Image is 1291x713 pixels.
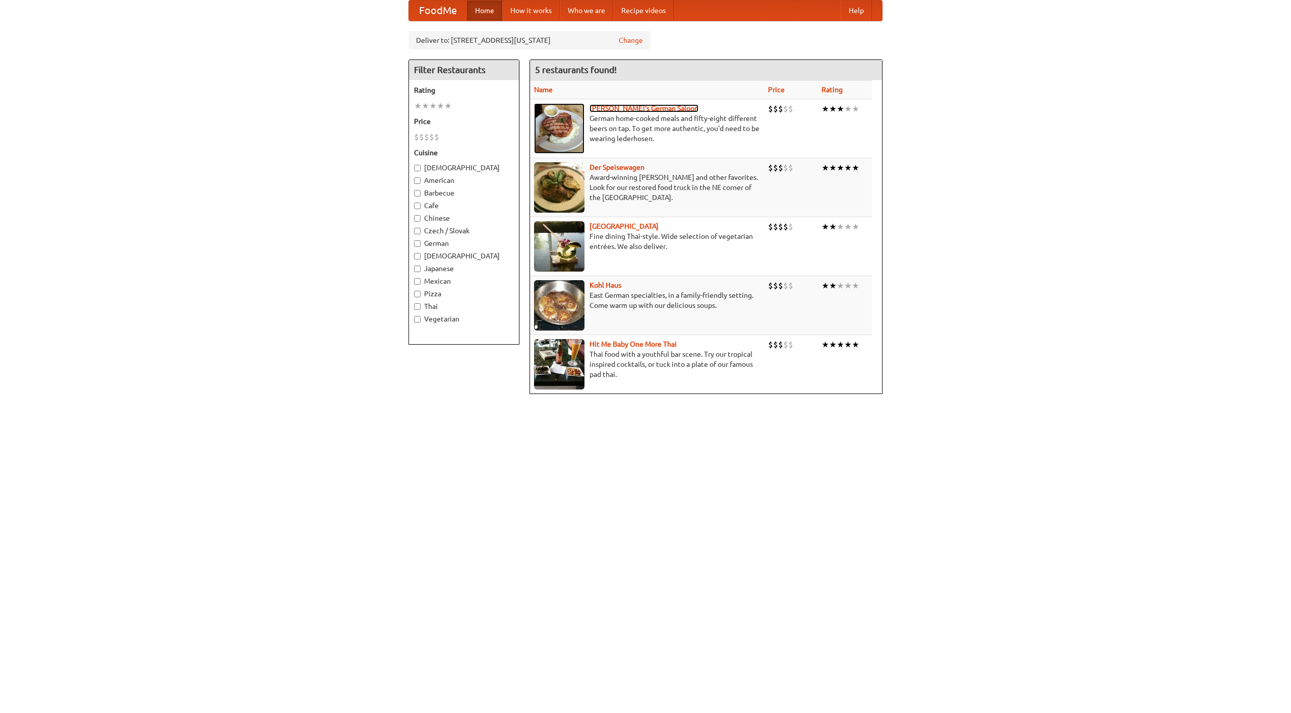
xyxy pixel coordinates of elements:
label: Czech / Slovak [414,226,514,236]
li: $ [788,339,793,350]
label: Mexican [414,276,514,286]
p: Thai food with a youthful bar scene. Try our tropical inspired cocktails, or tuck into a plate of... [534,349,760,379]
li: ★ [414,100,422,111]
li: ★ [422,100,429,111]
b: Der Speisewagen [590,163,644,171]
li: ★ [852,339,859,350]
li: $ [768,103,773,114]
b: Kohl Haus [590,281,621,289]
li: $ [773,221,778,232]
li: $ [768,280,773,291]
input: Vegetarian [414,316,421,322]
li: $ [783,103,788,114]
li: ★ [829,221,837,232]
li: ★ [844,339,852,350]
label: Japanese [414,264,514,274]
div: Deliver to: [STREET_ADDRESS][US_STATE] [408,31,651,49]
input: Thai [414,303,421,310]
a: FoodMe [409,1,467,21]
a: How it works [502,1,560,21]
li: $ [778,103,783,114]
label: Chinese [414,213,514,223]
input: Cafe [414,203,421,209]
ng-pluralize: 5 restaurants found! [535,65,617,75]
li: ★ [444,100,452,111]
li: $ [778,221,783,232]
p: Fine dining Thai-style. Wide selection of vegetarian entrées. We also deliver. [534,231,760,251]
li: ★ [829,339,837,350]
li: ★ [837,162,844,173]
label: Barbecue [414,188,514,198]
input: American [414,177,421,184]
a: Change [619,35,643,45]
li: ★ [852,221,859,232]
li: $ [434,132,439,143]
li: $ [768,162,773,173]
input: Czech / Slovak [414,228,421,234]
a: Recipe videos [613,1,674,21]
li: ★ [829,280,837,291]
li: ★ [821,103,829,114]
li: ★ [829,162,837,173]
li: $ [783,339,788,350]
li: ★ [837,280,844,291]
label: Pizza [414,289,514,299]
li: ★ [844,221,852,232]
input: [DEMOGRAPHIC_DATA] [414,165,421,171]
img: esthers.jpg [534,103,584,154]
label: Vegetarian [414,314,514,324]
label: Cafe [414,201,514,211]
label: American [414,175,514,185]
p: East German specialties, in a family-friendly setting. Come warm up with our delicious soups. [534,290,760,310]
li: ★ [437,100,444,111]
label: [DEMOGRAPHIC_DATA] [414,163,514,173]
h5: Rating [414,85,514,95]
input: [DEMOGRAPHIC_DATA] [414,253,421,260]
li: $ [424,132,429,143]
li: $ [788,221,793,232]
li: $ [773,162,778,173]
li: $ [773,280,778,291]
p: Award-winning [PERSON_NAME] and other favorites. Look for our restored food truck in the NE corne... [534,172,760,203]
li: $ [783,280,788,291]
li: ★ [852,103,859,114]
input: German [414,240,421,247]
li: ★ [837,103,844,114]
p: German home-cooked meals and fifty-eight different beers on tap. To get more authentic, you'd nee... [534,113,760,144]
li: $ [788,280,793,291]
li: $ [788,103,793,114]
input: Pizza [414,291,421,297]
li: ★ [852,162,859,173]
a: Who we are [560,1,613,21]
label: Thai [414,301,514,311]
img: speisewagen.jpg [534,162,584,213]
li: $ [773,339,778,350]
li: $ [429,132,434,143]
li: ★ [821,221,829,232]
h5: Price [414,116,514,126]
a: Rating [821,86,843,94]
li: ★ [829,103,837,114]
li: $ [778,280,783,291]
li: ★ [837,221,844,232]
li: $ [783,221,788,232]
a: Help [841,1,872,21]
li: ★ [821,280,829,291]
input: Barbecue [414,190,421,197]
li: $ [768,221,773,232]
a: [PERSON_NAME]'s German Saloon [590,104,698,112]
li: $ [778,162,783,173]
input: Chinese [414,215,421,222]
li: ★ [821,162,829,173]
input: Japanese [414,266,421,272]
img: satay.jpg [534,221,584,272]
a: [GEOGRAPHIC_DATA] [590,222,659,230]
label: German [414,238,514,248]
li: ★ [852,280,859,291]
a: Name [534,86,553,94]
a: Hit Me Baby One More Thai [590,340,677,348]
li: $ [414,132,419,143]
